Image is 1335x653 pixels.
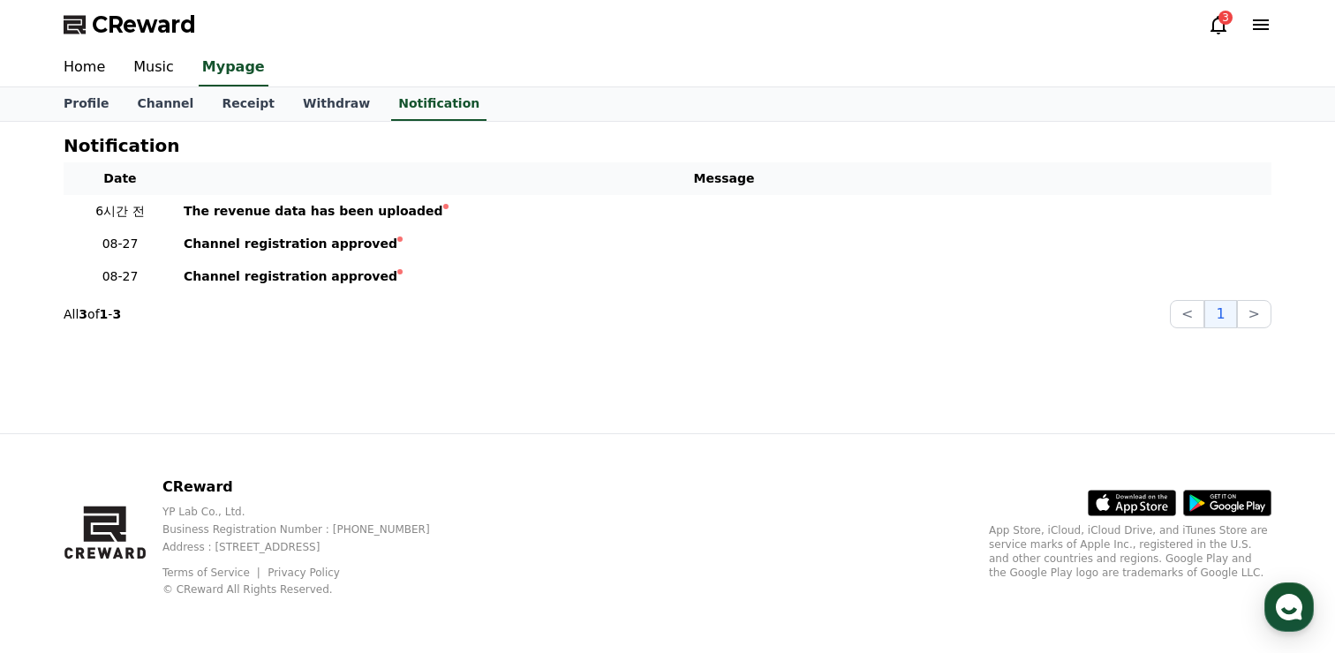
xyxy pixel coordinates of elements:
button: > [1237,300,1271,328]
p: 08-27 [71,235,170,253]
strong: 1 [100,307,109,321]
p: 08-27 [71,267,170,286]
p: Address : [STREET_ADDRESS] [162,540,458,554]
button: 1 [1204,300,1236,328]
a: Channel [123,87,207,121]
a: Home [5,507,117,551]
p: CReward [162,477,458,498]
div: The revenue data has been uploaded [184,202,443,221]
a: CReward [64,11,196,39]
a: Messages [117,507,228,551]
div: Channel registration approved [184,235,397,253]
div: Channel registration approved [184,267,397,286]
a: The revenue data has been uploaded [184,202,1264,221]
p: YP Lab Co., Ltd. [162,505,458,519]
a: Settings [228,507,339,551]
a: Privacy Policy [268,567,340,579]
span: Messages [147,534,199,548]
a: Home [49,49,119,86]
h4: Notification [64,136,179,155]
a: Terms of Service [162,567,263,579]
a: Notification [391,87,486,121]
div: 3 [1218,11,1233,25]
span: Home [45,533,76,547]
a: Mypage [199,49,268,86]
strong: 3 [112,307,121,321]
p: © CReward All Rights Reserved. [162,582,458,597]
p: All of - [64,305,121,323]
button: < [1170,300,1204,328]
p: 6시간 전 [71,202,170,221]
span: Settings [261,533,305,547]
p: Business Registration Number : [PHONE_NUMBER] [162,522,458,537]
th: Message [177,162,1271,195]
a: 3 [1208,14,1229,35]
th: Date [64,162,177,195]
a: Receipt [207,87,289,121]
p: App Store, iCloud, iCloud Drive, and iTunes Store are service marks of Apple Inc., registered in ... [989,523,1271,580]
a: Profile [49,87,123,121]
a: Music [119,49,188,86]
strong: 3 [79,307,87,321]
span: CReward [92,11,196,39]
a: Withdraw [289,87,384,121]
